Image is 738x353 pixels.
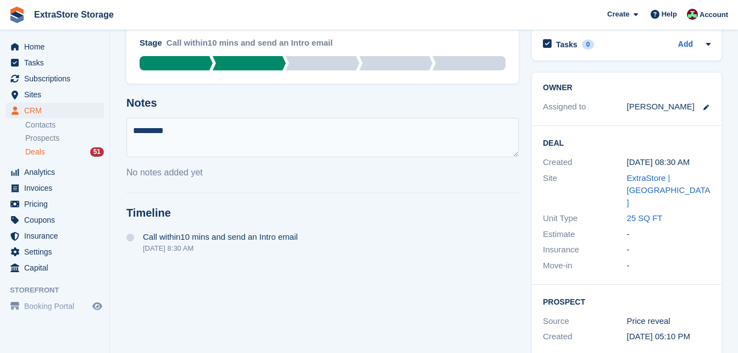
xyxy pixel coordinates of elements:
[24,55,90,70] span: Tasks
[543,244,627,256] div: Insurance
[5,103,104,118] a: menu
[25,146,104,158] a: Deals 51
[25,133,104,144] a: Prospects
[9,7,25,23] img: stora-icon-8386f47178a22dfd0bd8f6a31ec36ba5ce8667c1dd55bd0f319d3a0aa187defe.svg
[543,137,711,148] h2: Deal
[5,164,104,180] a: menu
[24,212,90,228] span: Coupons
[24,39,90,54] span: Home
[582,40,595,49] div: 0
[543,212,627,225] div: Unit Type
[140,37,162,49] div: Stage
[627,244,711,256] div: -
[5,180,104,196] a: menu
[543,330,627,343] div: Created
[30,5,118,24] a: ExtraStore Storage
[627,315,711,328] div: Price reveal
[556,40,578,49] h2: Tasks
[24,87,90,102] span: Sites
[126,207,519,219] h2: Timeline
[126,97,519,109] h2: Notes
[700,9,728,20] span: Account
[126,168,203,177] span: No notes added yet
[91,300,104,313] a: Preview store
[543,228,627,241] div: Estimate
[24,103,90,118] span: CRM
[167,37,333,56] div: Call within10 mins and send an Intro email
[627,213,663,223] a: 25 SQ FT
[5,39,104,54] a: menu
[543,315,627,328] div: Source
[25,133,59,144] span: Prospects
[5,196,104,212] a: menu
[143,233,298,241] span: Call within10 mins and send an Intro email
[678,38,693,51] a: Add
[5,87,104,102] a: menu
[24,299,90,314] span: Booking Portal
[627,260,711,272] div: -
[5,212,104,228] a: menu
[5,244,104,260] a: menu
[543,84,711,92] h2: Owner
[627,228,711,241] div: -
[24,180,90,196] span: Invoices
[5,228,104,244] a: menu
[143,244,298,252] div: [DATE] 8:30 AM
[627,156,711,169] div: [DATE] 08:30 AM
[543,296,711,307] h2: Prospect
[24,71,90,86] span: Subscriptions
[90,147,104,157] div: 51
[24,244,90,260] span: Settings
[25,147,45,157] span: Deals
[10,285,109,296] span: Storefront
[24,228,90,244] span: Insurance
[5,71,104,86] a: menu
[627,173,711,207] a: ExtraStore | [GEOGRAPHIC_DATA]
[627,101,695,113] div: [PERSON_NAME]
[687,9,698,20] img: Chelsea Parker
[543,172,627,209] div: Site
[662,9,677,20] span: Help
[543,156,627,169] div: Created
[5,55,104,70] a: menu
[24,196,90,212] span: Pricing
[5,260,104,275] a: menu
[24,260,90,275] span: Capital
[24,164,90,180] span: Analytics
[25,120,104,130] a: Contacts
[627,330,711,343] div: [DATE] 05:10 PM
[543,101,627,113] div: Assigned to
[5,299,104,314] a: menu
[607,9,629,20] span: Create
[543,260,627,272] div: Move-in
